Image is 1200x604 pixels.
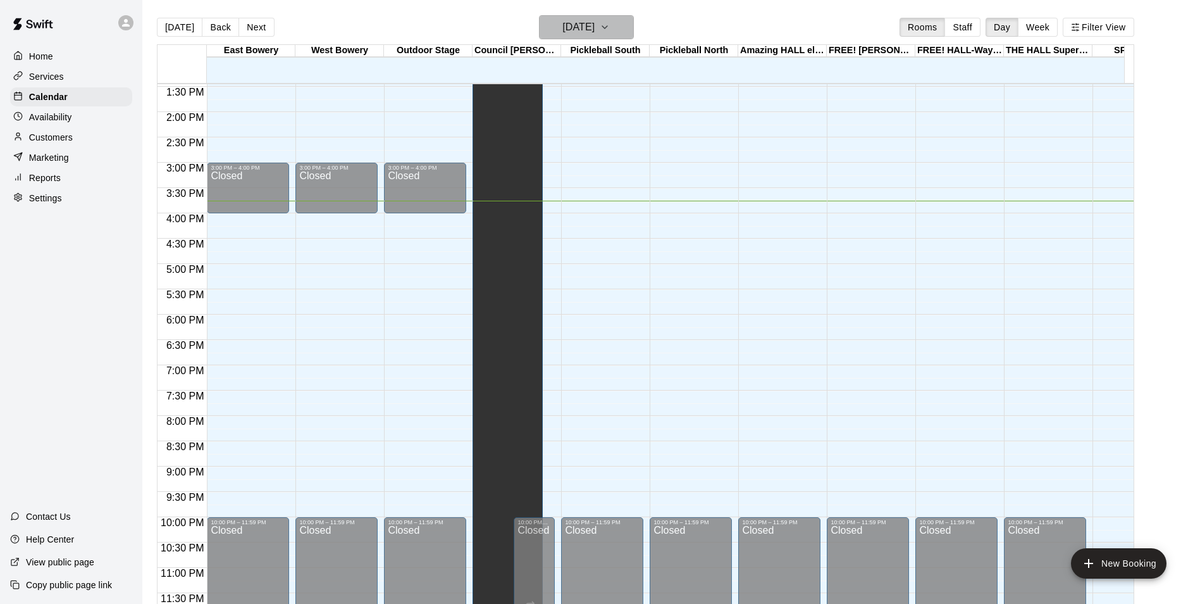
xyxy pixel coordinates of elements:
button: Day [986,18,1018,37]
div: 10:00 PM – 11:59 PM [565,519,640,525]
span: 7:00 PM [163,365,207,376]
p: Help Center [26,533,74,546]
p: Reports [29,172,61,184]
div: 10:00 PM – 11:59 PM [211,519,285,525]
span: 2:00 PM [163,112,207,123]
span: 8:30 PM [163,441,207,452]
div: 10:00 PM – 11:59 PM [388,519,462,525]
span: 4:00 PM [163,213,207,224]
button: [DATE] [539,15,634,39]
div: 3:00 PM – 4:00 PM [299,165,374,171]
div: East Bowery [207,45,295,57]
a: Calendar [10,87,132,106]
span: 2:30 PM [163,137,207,148]
div: SPECIALS [1092,45,1181,57]
p: Marketing [29,151,69,164]
a: Services [10,67,132,86]
a: Availability [10,108,132,127]
div: Closed [299,171,374,218]
button: Staff [944,18,980,37]
span: 3:00 PM [163,163,207,173]
h6: [DATE] [562,18,595,36]
button: Back [202,18,239,37]
div: Closed [388,171,462,218]
p: Services [29,70,64,83]
a: Customers [10,128,132,147]
div: 10:00 PM – 11:59 PM [653,519,728,525]
span: 7:30 PM [163,391,207,401]
button: Next [238,18,274,37]
span: 5:30 PM [163,289,207,300]
span: 6:30 PM [163,340,207,351]
p: Contact Us [26,510,71,523]
button: Rooms [900,18,945,37]
a: Home [10,47,132,66]
div: Amazing HALL electronic 10x punch pass [738,45,827,57]
a: Settings [10,189,132,208]
div: 10:00 PM – 11:59 PM [299,519,374,525]
p: Availability [29,111,72,123]
div: Pickleball South [561,45,650,57]
span: 9:00 PM [163,467,207,477]
button: [DATE] [157,18,202,37]
div: 3:00 PM – 4:00 PM [211,165,285,171]
span: 3:30 PM [163,188,207,199]
div: FREE! [PERSON_NAME] Open Play [827,45,915,57]
div: 3:00 PM – 4:00 PM: Closed [207,163,289,213]
button: add [1071,548,1166,579]
span: 4:30 PM [163,239,207,249]
div: 3:00 PM – 4:00 PM [388,165,462,171]
p: Settings [29,192,62,204]
p: Calendar [29,91,68,103]
div: 10:00 PM – 11:59 PM [831,519,905,525]
span: 11:00 PM [158,568,207,579]
p: Home [29,50,53,63]
p: View public page [26,556,94,569]
div: 10:00 PM – 11:59 PM [517,519,551,525]
div: 10:00 PM – 11:59 PM [1008,519,1082,525]
p: Copy public page link [26,579,112,591]
div: Pickleball North [650,45,738,57]
a: Marketing [10,148,132,167]
span: 10:00 PM [158,517,207,528]
div: 3:00 PM – 4:00 PM: Closed [384,163,466,213]
div: Council [PERSON_NAME] [473,45,561,57]
div: Outdoor Stage [384,45,473,57]
span: 8:00 PM [163,416,207,427]
span: 5:00 PM [163,264,207,275]
div: 3:00 PM – 4:00 PM: Closed [295,163,378,213]
div: Closed [211,171,285,218]
div: West Bowery [295,45,384,57]
div: THE HALL Super (10 Week) Leagues [1004,45,1092,57]
button: Week [1018,18,1058,37]
span: 11:30 PM [158,593,207,604]
p: Customers [29,131,73,144]
div: FREE! HALL-Way Walk About [915,45,1004,57]
button: Filter View [1063,18,1134,37]
div: 10:00 PM – 11:59 PM [742,519,817,525]
a: Reports [10,168,132,187]
span: 1:30 PM [163,87,207,98]
span: 10:30 PM [158,543,207,553]
span: 6:00 PM [163,315,207,325]
span: 9:30 PM [163,492,207,503]
div: 10:00 PM – 11:59 PM [919,519,994,525]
